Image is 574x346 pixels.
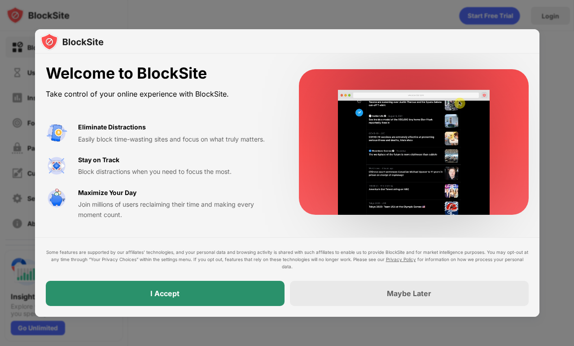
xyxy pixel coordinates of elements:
div: Join millions of users reclaiming their time and making every moment count. [78,200,277,220]
div: Stay on Track [78,155,119,165]
div: Some features are supported by our affiliates’ technologies, and your personal data and browsing ... [46,248,529,270]
div: I Accept [150,289,180,298]
div: Maximize Your Day [78,188,136,198]
div: Take control of your online experience with BlockSite. [46,88,277,101]
img: logo-blocksite.svg [40,33,104,51]
div: Block distractions when you need to focus the most. [78,167,277,177]
img: value-avoid-distractions.svg [46,122,67,144]
div: Easily block time-wasting sites and focus on what truly matters. [78,134,277,144]
div: Eliminate Distractions [78,122,146,132]
a: Privacy Policy [386,257,416,262]
img: value-safe-time.svg [46,188,67,209]
div: Welcome to BlockSite [46,64,277,83]
div: Maybe Later [387,289,431,298]
img: value-focus.svg [46,155,67,177]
